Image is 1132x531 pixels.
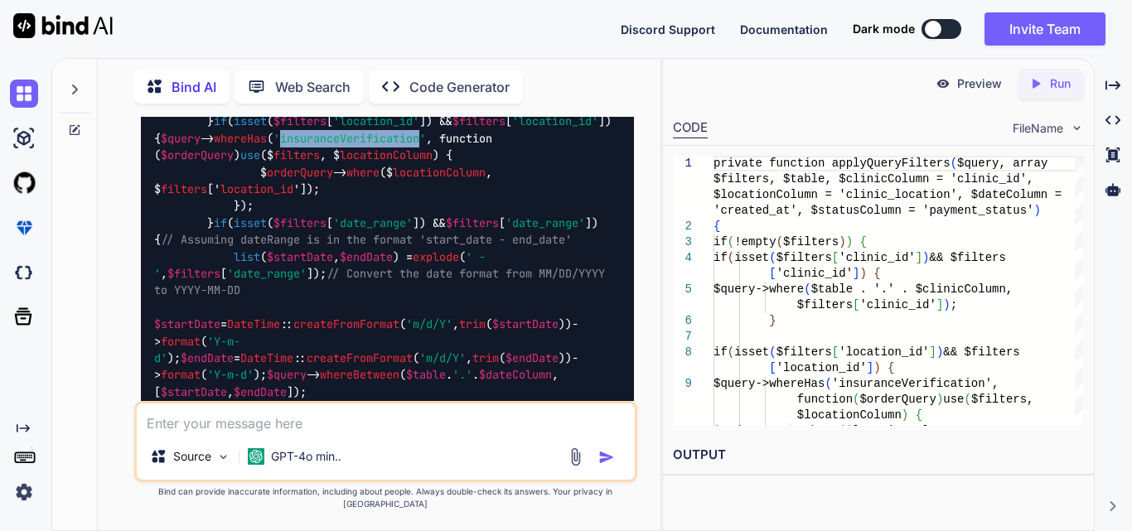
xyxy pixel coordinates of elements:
span: $endDate [506,350,559,365]
span: $filters [446,215,499,230]
span: $orderQuery [859,393,936,406]
span: 'Y-m-d' [207,368,254,383]
span: ) [936,345,943,359]
span: ; [951,298,957,311]
img: darkCloudIdeIcon [10,258,38,287]
span: whereHas [214,131,267,146]
span: 'Y-m-d' [154,334,240,365]
span: Documentation [740,22,828,36]
span: $dateColumn [479,368,552,383]
span: ) [936,393,943,406]
span: Discord Support [621,22,715,36]
span: list [234,249,260,264]
span: 'location_id' [333,114,419,129]
span: where [346,165,380,180]
span: format [161,334,201,349]
span: $filters [452,114,506,129]
span: createFromFormat [293,317,399,332]
span: function [797,393,853,406]
span: 'insuranceVerification', [832,377,999,390]
span: ( [776,235,783,249]
span: trim [459,317,486,332]
div: 7 [673,329,692,345]
span: private function applyQueryFilters [714,157,951,170]
span: 'm/d/Y' [406,317,452,332]
span: $startDate [267,249,333,264]
span: ( [728,345,734,359]
span: ) [1033,204,1040,217]
span: ) [839,235,845,249]
span: { [873,267,880,280]
span: Dark mode [853,21,915,37]
div: 6 [673,313,692,329]
div: 10 [673,423,692,439]
img: preview [936,76,951,91]
button: Discord Support [621,21,715,38]
div: 5 [673,282,692,297]
span: [ [769,361,776,374]
span: if [714,251,728,264]
span: [ [853,298,859,311]
span: ] [936,298,943,311]
p: Web Search [275,77,351,97]
span: $query->where [714,282,804,296]
div: 3 [673,234,692,250]
p: Preview [957,75,1002,92]
span: ( [965,393,971,406]
span: $startDate [492,317,559,332]
img: chevron down [1070,121,1084,135]
span: location_id [220,181,293,196]
span: DateTime [227,317,280,332]
button: Invite Team [984,12,1105,46]
span: if [714,345,728,359]
span: ] [853,267,859,280]
span: $filters, $table, $clinicColumn = 'clinic_id', [714,172,1033,186]
span: DateTime [240,350,293,365]
span: ] [916,251,922,264]
span: { [888,361,894,374]
span: $table [406,368,446,383]
span: } [769,314,776,327]
span: $filters [776,345,832,359]
span: $query, array [957,157,1047,170]
span: ( [951,157,957,170]
img: GPT-4o mini [248,448,264,465]
div: 9 [673,376,692,392]
span: $query [267,368,307,383]
span: ( [769,345,776,359]
p: Run [1050,75,1071,92]
span: locationColumn [340,148,433,163]
span: $filters [273,114,327,129]
span: { [860,235,867,249]
span: ] [930,345,936,359]
span: filters [161,181,207,196]
span: 'created_at', $statusColumn = 'payment_status' [714,204,1033,217]
span: ( [728,235,734,249]
button: Documentation [740,21,828,38]
img: icon [598,449,615,466]
span: createFromFormat [307,350,413,365]
span: if [214,114,227,129]
div: CODE [673,118,708,138]
img: attachment [566,447,585,466]
span: FileName [1013,120,1063,137]
span: trim [472,350,499,365]
img: githubLight [10,169,38,197]
span: $filters, [971,393,1034,406]
span: 'clinic_id' [859,298,936,311]
span: 'location_id' [839,345,929,359]
p: Code Generator [409,77,510,97]
span: 'date_range' [333,215,413,230]
span: 'date_range' [227,266,307,281]
span: $filters [273,215,327,230]
p: Bind can provide inaccurate information, including about people. Always double-check its answers.... [134,485,637,510]
img: chat [10,80,38,108]
span: ( [853,393,859,406]
div: 8 [673,345,692,360]
span: && $filters [943,345,1019,359]
span: ( [825,377,831,390]
span: ) [902,408,908,422]
span: ] [867,361,873,374]
span: whereBetween [320,368,399,383]
span: // Convert the date format from MM/DD/YYYY to YYYY-MM-DD [154,266,612,297]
